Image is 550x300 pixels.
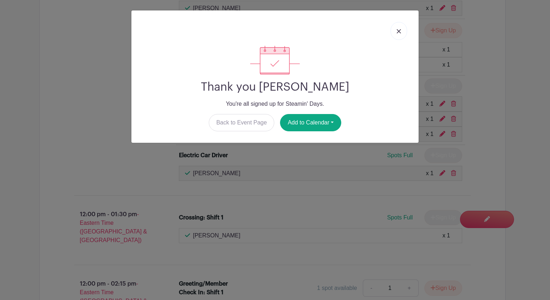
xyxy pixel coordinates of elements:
[209,114,275,131] a: Back to Event Page
[397,29,401,33] img: close_button-5f87c8562297e5c2d7936805f587ecaba9071eb48480494691a3f1689db116b3.svg
[280,114,341,131] button: Add to Calendar
[137,100,413,108] p: You're all signed up for Steamin' Days.
[250,46,300,74] img: signup_complete-c468d5dda3e2740ee63a24cb0ba0d3ce5d8a4ecd24259e683200fb1569d990c8.svg
[137,80,413,94] h2: Thank you [PERSON_NAME]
